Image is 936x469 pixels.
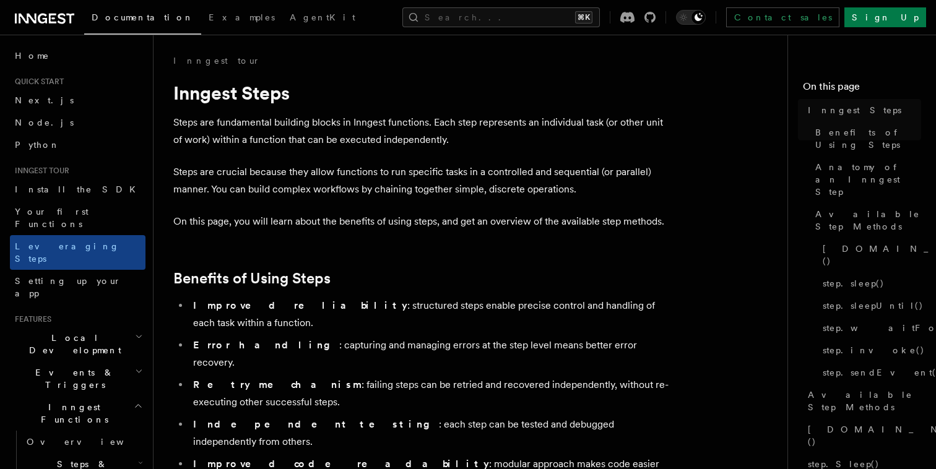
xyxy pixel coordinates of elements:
a: Examples [201,4,282,33]
button: Toggle dark mode [676,10,706,25]
a: Overview [22,431,145,453]
span: Overview [27,437,154,447]
a: step.sleep() [818,272,921,295]
a: Inngest tour [173,54,260,67]
span: Python [15,140,60,150]
span: Node.js [15,118,74,127]
a: Next.js [10,89,145,111]
a: Node.js [10,111,145,134]
span: Local Development [10,332,135,356]
span: Anatomy of an Inngest Step [815,161,921,198]
a: step.sendEvent() [818,361,921,384]
a: Benefits of Using Steps [173,270,331,287]
a: [DOMAIN_NAME]() [818,238,921,272]
span: step.sleep() [823,277,885,290]
span: Documentation [92,12,194,22]
span: Examples [209,12,275,22]
li: : each step can be tested and debugged independently from others. [189,416,669,450]
span: Your first Functions [15,207,89,229]
span: Features [10,314,51,324]
li: : structured steps enable precise control and handling of each task within a function. [189,297,669,332]
a: step.waitForEvent() [818,317,921,339]
a: Contact sales [726,7,839,27]
span: Setting up your app [15,276,121,298]
button: Local Development [10,327,145,361]
a: Install the SDK [10,178,145,200]
a: step.invoke() [818,339,921,361]
a: Benefits of Using Steps [810,121,921,156]
a: Python [10,134,145,156]
span: Install the SDK [15,184,143,194]
span: Leveraging Steps [15,241,119,264]
a: Available Step Methods [810,203,921,238]
span: Next.js [15,95,74,105]
span: Quick start [10,77,64,87]
span: Inngest tour [10,166,69,176]
a: Your first Functions [10,200,145,235]
span: Inngest Steps [808,104,901,116]
li: : capturing and managing errors at the step level means better error recovery. [189,337,669,371]
a: Setting up your app [10,270,145,304]
button: Events & Triggers [10,361,145,396]
span: Available Step Methods [815,208,921,233]
a: Home [10,45,145,67]
span: Home [15,49,50,62]
p: Steps are crucial because they allow functions to run specific tasks in a controlled and sequenti... [173,163,669,198]
span: Events & Triggers [10,366,135,391]
a: Documentation [84,4,201,35]
span: step.sleepUntil() [823,299,924,312]
h1: Inngest Steps [173,82,669,104]
strong: Retry mechanism [193,379,362,390]
a: Anatomy of an Inngest Step [810,156,921,203]
span: Available Step Methods [808,389,921,413]
span: AgentKit [290,12,355,22]
button: Inngest Functions [10,396,145,431]
span: step.invoke() [823,344,925,356]
strong: Independent testing [193,418,439,430]
strong: Error handling [193,339,339,351]
p: On this page, you will learn about the benefits of using steps, and get an overview of the availa... [173,213,669,230]
kbd: ⌘K [575,11,592,24]
button: Search...⌘K [402,7,600,27]
a: [DOMAIN_NAME]() [803,418,921,453]
a: step.sleepUntil() [818,295,921,317]
p: Steps are fundamental building blocks in Inngest functions. Each step represents an individual ta... [173,114,669,148]
span: Inngest Functions [10,401,134,426]
a: Leveraging Steps [10,235,145,270]
a: Available Step Methods [803,384,921,418]
span: Benefits of Using Steps [815,126,921,151]
a: Sign Up [844,7,926,27]
strong: Improved reliability [193,299,407,311]
a: Inngest Steps [803,99,921,121]
li: : failing steps can be retried and recovered independently, without re-executing other successful... [189,376,669,411]
h4: On this page [803,79,921,99]
a: AgentKit [282,4,363,33]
